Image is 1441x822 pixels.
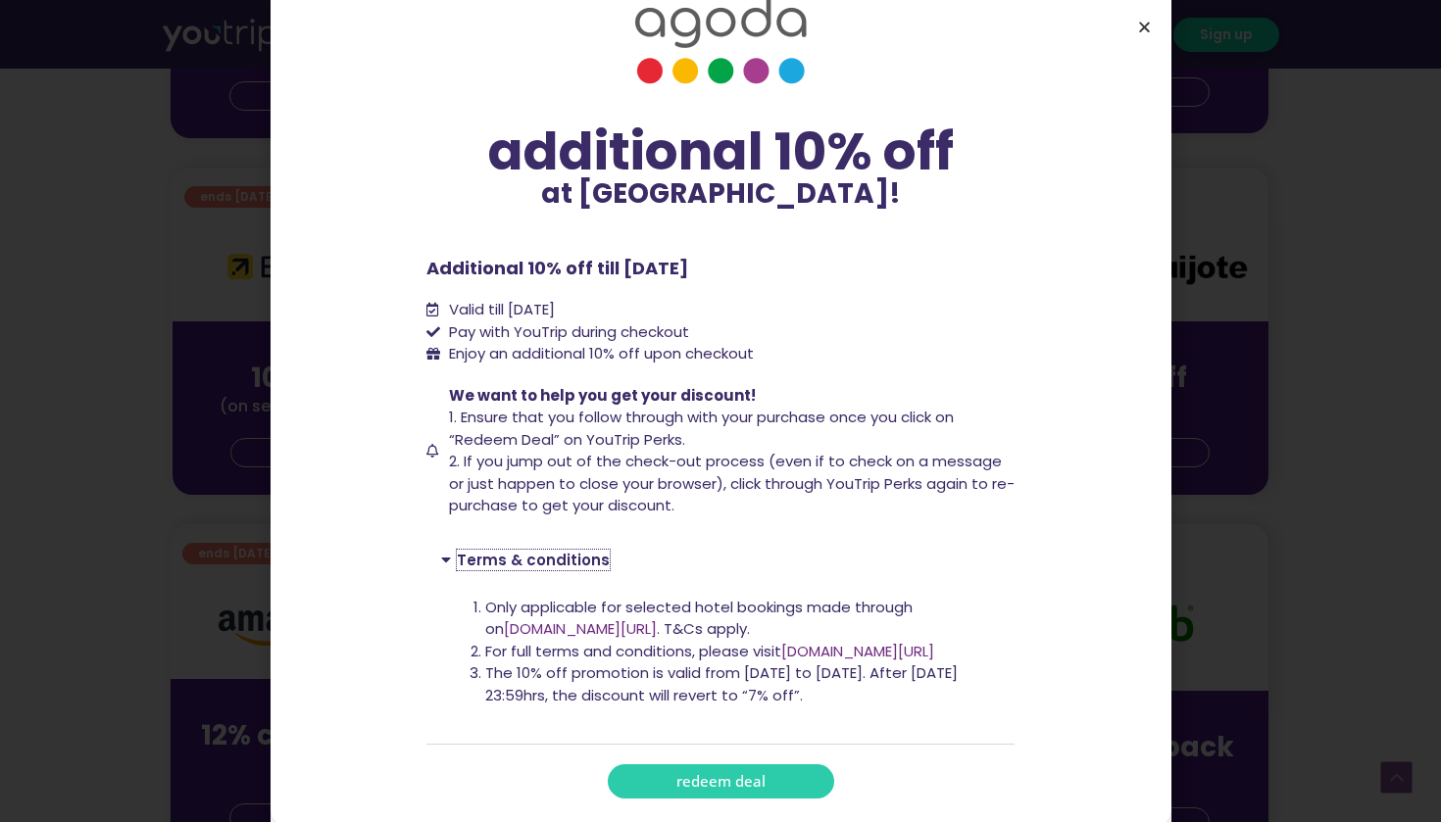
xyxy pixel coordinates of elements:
[676,774,766,789] span: redeem deal
[485,597,1000,641] li: Only applicable for selected hotel bookings made through on . T&Cs apply.
[449,451,1015,515] span: 2. If you jump out of the check-out process (even if to check on a message or just happen to clos...
[608,764,834,798] a: redeem deal
[1137,20,1152,34] a: Close
[449,407,954,450] span: 1. Ensure that you follow through with your purchase once you click on “Redeem Deal” on YouTrip P...
[444,321,689,344] span: Pay with YouTrip during checkout
[504,618,657,639] a: [DOMAIN_NAME][URL]
[457,550,610,570] a: Terms & conditions
[485,641,1000,663] li: For full terms and conditions, please visit
[444,299,555,321] span: Valid till [DATE]
[781,641,934,661] a: [DOMAIN_NAME][URL]
[426,537,1015,582] div: Terms & conditions
[426,180,1015,208] p: at [GEOGRAPHIC_DATA]!
[449,385,756,406] span: We want to help you get your discount!
[426,255,1015,281] p: Additional 10% off till [DATE]
[426,582,1015,745] div: Terms & conditions
[426,123,1015,180] div: additional 10% off
[449,343,754,363] span: Enjoy an additional 10% off upon checkout
[485,662,1000,706] li: The 10% off promotion is valid from [DATE] to [DATE]. After [DATE] 23:59hrs, the discount will re...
